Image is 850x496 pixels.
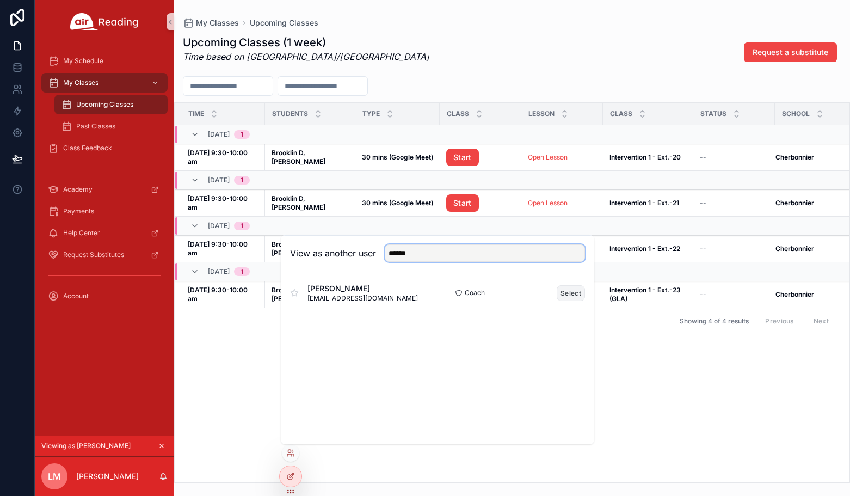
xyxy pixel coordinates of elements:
[188,194,258,212] a: [DATE] 9:30-10:00 am
[362,153,433,161] strong: 30 mins (Google Meet)
[48,470,61,483] span: LM
[609,199,679,207] strong: Intervention 1 - Ext.-21
[610,109,632,118] span: Class
[775,290,843,299] a: Cherbonnier
[775,153,843,162] a: Cherbonnier
[609,153,681,161] strong: Intervention 1 - Ext.-20
[41,201,168,221] a: Payments
[188,286,258,303] a: [DATE] 9:30-10:00 am
[700,199,768,207] a: --
[54,95,168,114] a: Upcoming Classes
[41,51,168,71] a: My Schedule
[775,153,814,161] strong: Cherbonnier
[41,138,168,158] a: Class Feedback
[272,109,308,118] span: Students
[241,130,243,139] div: 1
[700,244,768,253] a: --
[609,153,687,162] a: Intervention 1 - Ext.-20
[528,199,568,207] a: Open Lesson
[41,73,168,93] a: My Classes
[557,285,585,301] button: Select
[609,244,680,253] strong: Intervention 1 - Ext.-22
[208,267,230,276] span: [DATE]
[528,153,596,162] a: Open Lesson
[753,47,828,58] span: Request a substitute
[188,149,258,166] a: [DATE] 9:30-10:00 am
[188,109,204,118] span: Time
[63,207,94,216] span: Payments
[700,290,706,299] span: --
[609,286,687,303] a: Intervention 1 - Ext.-23 (GLA)
[307,294,418,303] span: [EMAIL_ADDRESS][DOMAIN_NAME]
[272,149,325,166] strong: Brooklin D, [PERSON_NAME]
[241,267,243,276] div: 1
[41,442,131,450] span: Viewing as [PERSON_NAME]
[775,290,814,298] strong: Cherbonnier
[609,199,687,207] a: Intervention 1 - Ext.-21
[465,289,485,297] span: Coach
[528,153,568,161] a: Open Lesson
[775,199,814,207] strong: Cherbonnier
[241,222,243,230] div: 1
[183,17,239,28] a: My Classes
[63,250,124,259] span: Request Substitutes
[63,229,100,237] span: Help Center
[183,35,429,50] h1: Upcoming Classes (1 week)
[196,17,239,28] span: My Classes
[362,199,433,207] a: 30 mins (Google Meet)
[609,286,682,303] strong: Intervention 1 - Ext.-23 (GLA)
[272,149,349,166] a: Brooklin D, [PERSON_NAME]
[290,247,376,260] h2: View as another user
[272,240,349,258] a: Brooklin D, [PERSON_NAME]
[63,57,103,65] span: My Schedule
[188,194,249,211] strong: [DATE] 9:30-10:00 am
[272,286,325,303] strong: Brooklin D, [PERSON_NAME]
[528,109,555,118] span: Lesson
[41,223,168,243] a: Help Center
[446,194,515,212] a: Start
[775,244,814,253] strong: Cherbonnier
[70,13,139,30] img: App logo
[63,144,112,152] span: Class Feedback
[208,222,230,230] span: [DATE]
[250,17,318,28] a: Upcoming Classes
[63,292,89,301] span: Account
[183,51,429,62] em: Time based on [GEOGRAPHIC_DATA]/[GEOGRAPHIC_DATA]
[76,122,115,131] span: Past Classes
[446,149,479,166] a: Start
[41,245,168,265] a: Request Substitutes
[700,153,768,162] a: --
[362,109,380,118] span: Type
[188,286,249,303] strong: [DATE] 9:30-10:00 am
[35,44,174,320] div: scrollable content
[528,199,596,207] a: Open Lesson
[76,100,133,109] span: Upcoming Classes
[63,78,98,87] span: My Classes
[54,117,168,136] a: Past Classes
[272,194,325,211] strong: Brooklin D, [PERSON_NAME]
[362,153,433,162] a: 30 mins (Google Meet)
[782,109,810,118] span: School
[680,317,749,326] span: Showing 4 of 4 results
[744,42,837,62] button: Request a substitute
[188,240,249,257] strong: [DATE] 9:30-10:00 am
[272,194,349,212] a: Brooklin D, [PERSON_NAME]
[41,180,168,199] a: Academy
[41,286,168,306] a: Account
[188,149,249,166] strong: [DATE] 9:30-10:00 am
[63,185,93,194] span: Academy
[307,283,418,294] span: [PERSON_NAME]
[241,176,243,185] div: 1
[775,244,843,253] a: Cherbonnier
[447,109,469,118] span: Class
[700,199,706,207] span: --
[700,109,726,118] span: Status
[609,244,687,253] a: Intervention 1 - Ext.-22
[208,130,230,139] span: [DATE]
[446,149,515,166] a: Start
[188,240,258,258] a: [DATE] 9:30-10:00 am
[700,244,706,253] span: --
[208,176,230,185] span: [DATE]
